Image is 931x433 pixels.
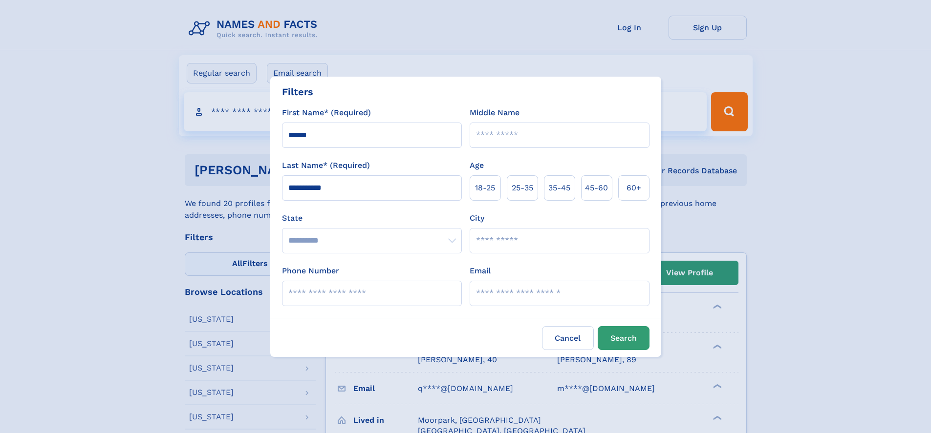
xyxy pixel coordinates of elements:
label: City [470,212,484,224]
label: Cancel [542,326,594,350]
label: Middle Name [470,107,520,119]
label: Age [470,160,484,171]
span: 45‑60 [585,182,608,194]
div: Filters [282,84,313,99]
span: 18‑25 [475,182,495,194]
button: Search [598,326,650,350]
span: 25‑35 [512,182,533,194]
label: First Name* (Required) [282,107,371,119]
span: 35‑45 [548,182,570,194]
label: Last Name* (Required) [282,160,370,171]
label: Email [470,265,491,277]
span: 60+ [627,182,641,194]
label: State [282,212,462,224]
label: Phone Number [282,265,339,277]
